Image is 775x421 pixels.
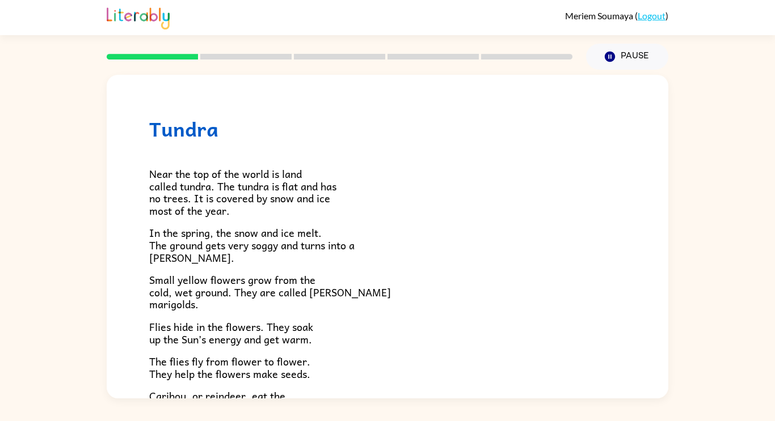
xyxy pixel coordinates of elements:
[149,318,313,347] span: Flies hide in the flowers. They soak up the Sun’s energy and get warm.
[149,165,336,219] span: Near the top of the world is land called tundra. The tundra is flat and has no trees. It is cover...
[638,10,666,21] a: Logout
[149,224,355,265] span: In the spring, the snow and ice melt. The ground gets very soggy and turns into a [PERSON_NAME].
[565,10,635,21] span: Meriem Soumaya
[149,271,391,312] span: Small yellow flowers grow from the cold, wet ground. They are called [PERSON_NAME] marigolds.
[149,353,310,382] span: The flies fly from flower to flower. They help the flowers make seeds.
[107,5,170,29] img: Literably
[565,10,668,21] div: ( )
[149,117,626,141] h1: Tundra
[586,44,668,70] button: Pause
